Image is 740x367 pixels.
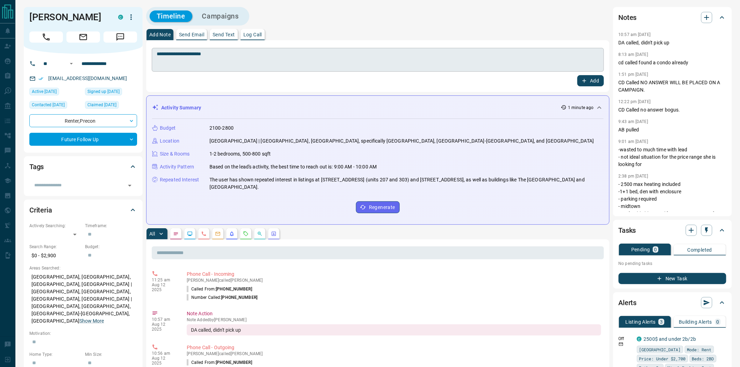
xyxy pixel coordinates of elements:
[150,10,192,22] button: Timeline
[637,337,642,341] div: condos.ca
[660,319,663,324] p: 3
[619,52,648,57] p: 8:13 am [DATE]
[687,346,712,353] span: Mode: Rent
[216,287,252,292] span: [PHONE_NUMBER]
[149,32,171,37] p: Add Note
[243,231,249,237] svg: Requests
[195,10,246,22] button: Campaigns
[619,126,726,134] p: AB pulled
[187,317,601,322] p: Note Added by [PERSON_NAME]
[85,88,137,98] div: Sun Nov 13 2022
[160,150,190,158] p: Size & Rooms
[639,346,681,353] span: [GEOGRAPHIC_DATA]
[29,158,137,175] div: Tags
[29,223,81,229] p: Actively Searching:
[29,202,137,218] div: Criteria
[221,295,258,300] span: [PHONE_NUMBER]
[187,278,601,283] p: [PERSON_NAME] called [PERSON_NAME]
[125,181,135,190] button: Open
[187,231,193,237] svg: Lead Browsing Activity
[619,181,726,225] p: - 2500 max heating included -1+1 bed, den with enclosure - parking required - midtown - preferabl...
[577,75,604,86] button: Add
[619,222,726,239] div: Tasks
[160,124,176,132] p: Budget
[619,79,726,94] p: CD Called NO ANSWER WILL BE PLACED ON A CAMPAIGN.
[619,39,726,46] p: DA called, didn't pick up
[619,342,624,347] svg: Email
[187,294,257,301] p: Number Called:
[201,231,207,237] svg: Calls
[79,317,104,325] button: Show More
[187,271,601,278] p: Phone Call - Incoming
[29,101,81,111] div: Tue Aug 12 2025
[173,231,179,237] svg: Notes
[187,351,601,356] p: [PERSON_NAME] called [PERSON_NAME]
[187,286,252,292] p: Called From:
[619,99,651,104] p: 12:22 pm [DATE]
[38,76,43,81] svg: Email Verified
[213,32,235,37] p: Send Text
[619,106,726,114] p: CD Called no answer bogus.
[104,31,137,43] span: Message
[619,119,648,124] p: 9:43 am [DATE]
[29,133,137,146] div: Future Follow Up
[243,32,262,37] p: Log Call
[179,32,204,37] p: Send Email
[152,317,176,322] p: 10:57 am
[152,101,604,114] div: Activity Summary1 minute ago
[209,137,594,145] p: [GEOGRAPHIC_DATA] | [GEOGRAPHIC_DATA], [GEOGRAPHIC_DATA], specifically [GEOGRAPHIC_DATA], [GEOGRA...
[161,104,201,111] p: Activity Summary
[152,351,176,356] p: 10:56 am
[149,231,155,236] p: All
[29,330,137,337] p: Motivation:
[619,59,726,66] p: cd called found a condo already
[619,12,637,23] h2: Notes
[356,201,400,213] button: Regenerate
[187,344,601,351] p: Phone Call - Outgoing
[29,351,81,358] p: Home Type:
[209,163,377,171] p: Based on the lead's activity, the best time to reach out is: 9:00 AM - 10:00 AM
[229,231,235,237] svg: Listing Alerts
[187,324,601,336] div: DA called, didn't pick up
[29,204,52,216] h2: Criteria
[271,231,277,237] svg: Agent Actions
[619,225,636,236] h2: Tasks
[619,258,726,269] p: No pending tasks
[160,137,179,145] p: Location
[654,247,657,252] p: 0
[209,124,234,132] p: 2100-2800
[29,31,63,43] span: Call
[29,161,44,172] h2: Tags
[626,319,656,324] p: Listing Alerts
[152,278,176,282] p: 11:25 am
[85,223,137,229] p: Timeframe:
[619,9,726,26] div: Notes
[160,176,199,183] p: Repeated Interest
[152,322,176,332] p: Aug 12 2025
[85,244,137,250] p: Budget:
[87,88,120,95] span: Signed up [DATE]
[29,271,137,327] p: [GEOGRAPHIC_DATA], [GEOGRAPHIC_DATA], [GEOGRAPHIC_DATA], [GEOGRAPHIC_DATA] | [GEOGRAPHIC_DATA], [...
[67,59,76,68] button: Open
[160,163,194,171] p: Activity Pattern
[216,360,252,365] span: [PHONE_NUMBER]
[29,114,137,127] div: Renter , Precon
[639,355,686,362] span: Price: Under $2,700
[619,297,637,308] h2: Alerts
[209,176,604,191] p: The user has shown repeated interest in listings at [STREET_ADDRESS] (units 207 and 303) and [STR...
[187,310,601,317] p: Note Action
[187,359,252,366] p: Called From:
[85,101,137,111] div: Sat Mar 15 2025
[32,88,57,95] span: Active [DATE]
[118,15,123,20] div: condos.ca
[619,146,726,168] p: -wasted to much time with lead - not ideal situation for the price range she is looking for
[619,72,648,77] p: 1:51 pm [DATE]
[631,247,650,252] p: Pending
[48,75,127,81] a: [EMAIL_ADDRESS][DOMAIN_NAME]
[619,32,651,37] p: 10:57 am [DATE]
[66,31,100,43] span: Email
[717,319,719,324] p: 0
[619,336,633,342] p: Off
[679,319,712,324] p: Building Alerts
[209,150,271,158] p: 1-2 bedrooms, 500-800 sqft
